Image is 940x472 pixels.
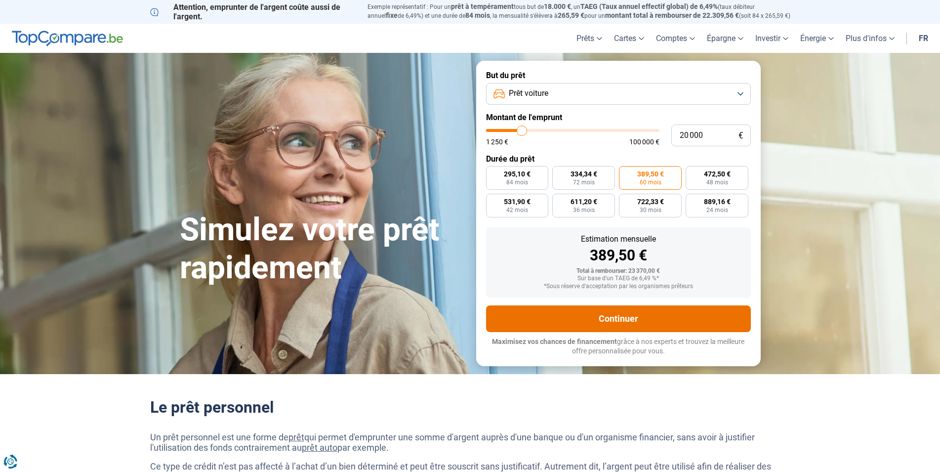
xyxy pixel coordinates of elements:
span: 84 mois [506,179,528,185]
span: fixe [386,11,398,19]
span: Maximisez vos chances de financement [492,338,617,345]
a: Comptes [650,24,701,53]
span: 42 mois [506,207,528,213]
div: Estimation mensuelle [494,235,743,243]
a: Énergie [794,24,840,53]
span: 24 mois [706,207,728,213]
a: Prêts [571,24,608,53]
p: grâce à nos experts et trouvez la meilleure offre personnalisée pour vous. [486,337,751,356]
label: Durée du prêt [486,154,751,164]
a: prêt [288,432,304,442]
span: 295,10 € [504,171,531,177]
span: 36 mois [573,207,595,213]
span: 389,50 € [637,171,664,177]
div: Sur base d'un TAEG de 6,49 %* [494,275,743,282]
a: Cartes [608,24,650,53]
span: 100 000 € [629,138,659,145]
span: 60 mois [640,179,661,185]
span: 84 mois [465,11,490,19]
span: € [738,131,743,140]
span: 265,59 € [558,11,584,19]
span: 1 250 € [486,138,508,145]
a: Plus d'infos [840,24,900,53]
span: 889,16 € [704,198,731,205]
div: *Sous réserve d'acceptation par les organismes prêteurs [494,283,743,290]
button: Continuer [486,305,751,332]
p: Attention, emprunter de l'argent coûte aussi de l'argent. [150,2,356,21]
a: Investir [749,24,794,53]
button: Prêt voiture [486,83,751,105]
span: 30 mois [640,207,661,213]
span: montant total à rembourser de 22.309,56 € [605,11,739,19]
span: 472,50 € [704,171,731,177]
span: prêt à tempérament [451,2,514,10]
p: Exemple représentatif : Pour un tous but de , un (taux débiteur annuel de 6,49%) et une durée de ... [368,2,790,20]
h1: Simulez votre prêt rapidement [180,211,464,287]
p: Un prêt personnel est une forme de qui permet d'emprunter une somme d'argent auprès d'une banque ... [150,432,790,453]
span: 722,33 € [637,198,664,205]
img: TopCompare [12,31,123,46]
span: 531,90 € [504,198,531,205]
h2: Le prêt personnel [150,398,790,417]
div: Total à rembourser: 23 370,00 € [494,268,743,275]
span: 611,20 € [571,198,597,205]
span: TAEG (Taux annuel effectif global) de 6,49% [580,2,718,10]
a: prêt auto [302,442,337,453]
a: fr [913,24,934,53]
span: 18.000 € [544,2,571,10]
label: But du prêt [486,71,751,80]
span: 334,34 € [571,171,597,177]
span: 48 mois [706,179,728,185]
a: Épargne [701,24,749,53]
div: 389,50 € [494,248,743,263]
span: 72 mois [573,179,595,185]
span: Prêt voiture [509,88,548,99]
label: Montant de l'emprunt [486,113,751,122]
